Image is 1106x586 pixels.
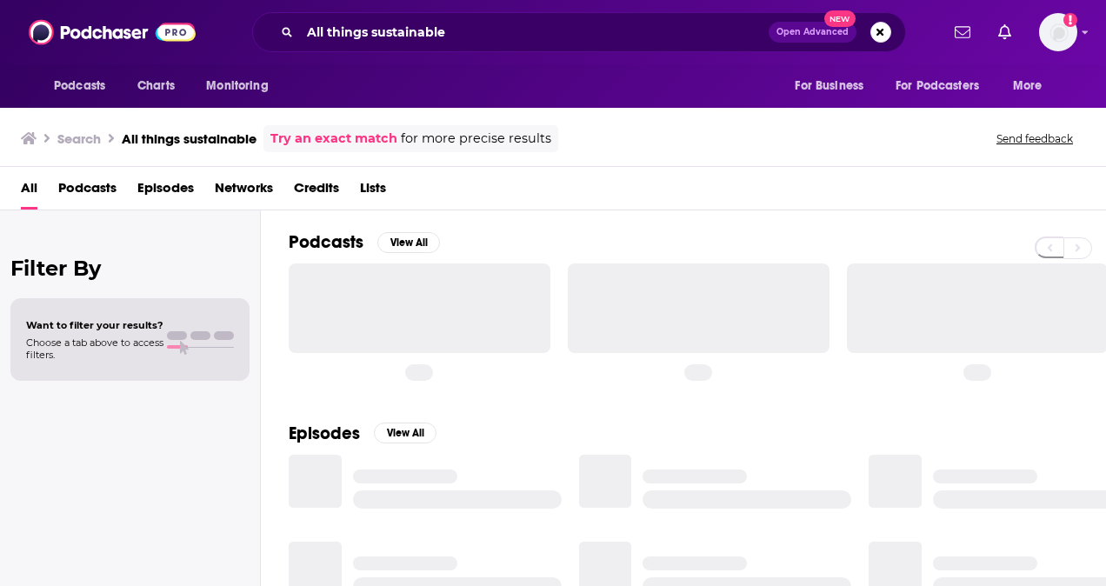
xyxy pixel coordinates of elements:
span: More [1013,74,1043,98]
div: Search podcasts, credits, & more... [252,12,906,52]
span: New [824,10,856,27]
span: Logged in as eseto [1039,13,1077,51]
button: open menu [1001,70,1064,103]
h3: Search [57,130,101,147]
a: Lists [360,174,386,210]
h3: All things sustainable [122,130,257,147]
span: Podcasts [54,74,105,98]
span: Monitoring [206,74,268,98]
h2: Filter By [10,256,250,281]
button: View All [374,423,436,443]
button: Show profile menu [1039,13,1077,51]
span: For Business [795,74,863,98]
span: Charts [137,74,175,98]
span: for more precise results [401,129,551,149]
span: Choose a tab above to access filters. [26,336,163,361]
a: EpisodesView All [289,423,436,444]
input: Search podcasts, credits, & more... [300,18,769,46]
a: Podcasts [58,174,117,210]
button: Open AdvancedNew [769,22,856,43]
h2: Podcasts [289,231,363,253]
span: For Podcasters [896,74,979,98]
button: open menu [194,70,290,103]
h2: Episodes [289,423,360,444]
button: open menu [783,70,885,103]
span: Want to filter your results? [26,319,163,331]
button: Send feedback [991,131,1078,146]
a: Show notifications dropdown [948,17,977,47]
a: Charts [126,70,185,103]
a: Credits [294,174,339,210]
span: Open Advanced [776,28,849,37]
button: View All [377,232,440,253]
img: User Profile [1039,13,1077,51]
a: PodcastsView All [289,231,440,253]
button: open menu [884,70,1004,103]
img: Podchaser - Follow, Share and Rate Podcasts [29,16,196,49]
a: Episodes [137,174,194,210]
a: Try an exact match [270,129,397,149]
button: open menu [42,70,128,103]
svg: Add a profile image [1063,13,1077,27]
a: Networks [215,174,273,210]
a: Show notifications dropdown [991,17,1018,47]
a: All [21,174,37,210]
